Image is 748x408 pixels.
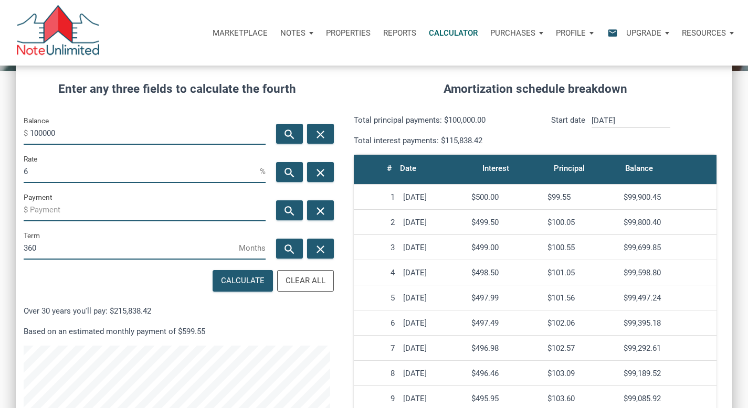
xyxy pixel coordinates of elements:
button: Marketplace [206,17,274,49]
div: 1 [358,192,394,202]
i: email [606,27,619,39]
div: $497.49 [471,318,539,328]
div: Interest [482,161,509,176]
i: search [283,205,296,218]
button: Notes [274,17,320,49]
p: Properties [326,28,371,38]
i: search [283,243,296,256]
span: $ [24,125,30,142]
div: $103.60 [547,394,615,403]
a: Properties [320,17,377,49]
div: 8 [358,369,394,378]
div: [DATE] [403,343,463,353]
p: Start date [551,114,585,147]
button: close [307,162,334,182]
div: [DATE] [403,243,463,252]
label: Rate [24,153,37,165]
p: Profile [556,28,586,38]
div: $99,497.24 [624,293,713,303]
button: close [307,239,334,259]
div: 7 [358,343,394,353]
p: Based on an estimated monthly payment of $599.55 [24,325,330,338]
h4: Amortization schedule breakdown [346,80,724,98]
button: email [599,17,620,49]
p: Over 30 years you'll pay: $215,838.42 [24,305,330,317]
div: $99,395.18 [624,318,713,328]
div: Principal [554,161,585,176]
a: Calculator [423,17,484,49]
p: Upgrade [626,28,661,38]
p: Total interest payments: $115,838.42 [354,134,527,147]
div: $102.06 [547,318,615,328]
div: $101.05 [547,268,615,277]
div: $99,189.52 [624,369,713,378]
button: close [307,200,334,220]
p: Reports [383,28,416,38]
button: search [276,162,303,182]
div: [DATE] [403,394,463,403]
div: $496.98 [471,343,539,353]
div: 3 [358,243,394,252]
button: search [276,200,303,220]
div: 4 [358,268,394,277]
input: Balance [30,121,266,145]
button: Clear All [277,270,334,292]
label: Balance [24,114,49,127]
div: 6 [358,318,394,328]
i: close [314,128,327,141]
div: $100.05 [547,218,615,227]
span: % [260,163,266,180]
div: $99.55 [547,192,615,202]
div: $99,900.45 [624,192,713,202]
div: $99,699.85 [624,243,713,252]
div: [DATE] [403,218,463,227]
div: $102.57 [547,343,615,353]
div: # [387,161,392,176]
label: Term [24,229,40,242]
input: Term [24,236,239,260]
div: $99,800.40 [624,218,713,227]
p: Notes [280,28,305,38]
div: $498.50 [471,268,539,277]
div: $499.00 [471,243,539,252]
div: $100.55 [547,243,615,252]
p: Resources [682,28,726,38]
i: close [314,166,327,179]
button: Calculate [213,270,273,292]
i: search [283,166,296,179]
div: $499.50 [471,218,539,227]
div: $99,598.80 [624,268,713,277]
div: 5 [358,293,394,303]
button: Upgrade [620,17,676,49]
input: Rate [24,159,260,183]
span: $ [24,201,30,218]
button: Reports [377,17,423,49]
div: [DATE] [403,293,463,303]
i: search [283,128,296,141]
div: [DATE] [403,318,463,328]
p: Marketplace [213,28,268,38]
button: Profile [550,17,600,49]
h4: Enter any three fields to calculate the fourth [24,80,330,98]
label: Payment [24,191,52,203]
span: Months [239,240,266,256]
div: $99,292.61 [624,343,713,353]
div: Calculate [221,275,265,287]
div: 9 [358,394,394,403]
img: NoteUnlimited [16,5,100,60]
div: [DATE] [403,192,463,202]
button: search [276,239,303,259]
p: Purchases [490,28,535,38]
i: close [314,205,327,218]
div: [DATE] [403,369,463,378]
div: Balance [625,161,653,176]
a: Purchases [484,17,550,49]
p: Total principal payments: $100,000.00 [354,114,527,126]
div: [DATE] [403,268,463,277]
button: Resources [676,17,740,49]
button: search [276,124,303,144]
p: Calculator [429,28,478,38]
